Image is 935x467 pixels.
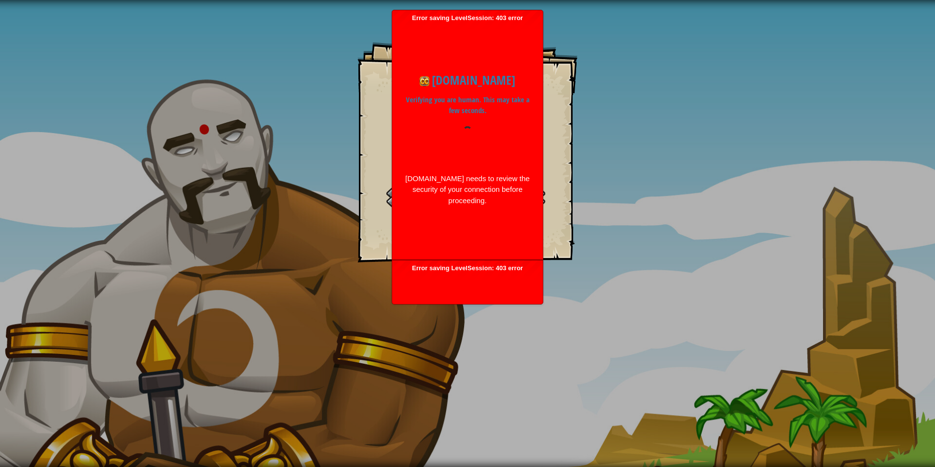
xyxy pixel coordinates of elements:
[404,173,531,207] div: [DOMAIN_NAME] needs to review the security of your connection before proceeding.
[404,94,531,117] p: Verifying you are human. This may take a few seconds.
[420,76,429,86] img: Icon for codecombat.com
[404,71,531,90] h1: [DOMAIN_NAME]
[397,14,538,255] span: Error saving LevelSession: 403 error
[397,264,538,350] span: Error saving LevelSession: 403 error
[6,7,70,15] span: Hi. Need any help?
